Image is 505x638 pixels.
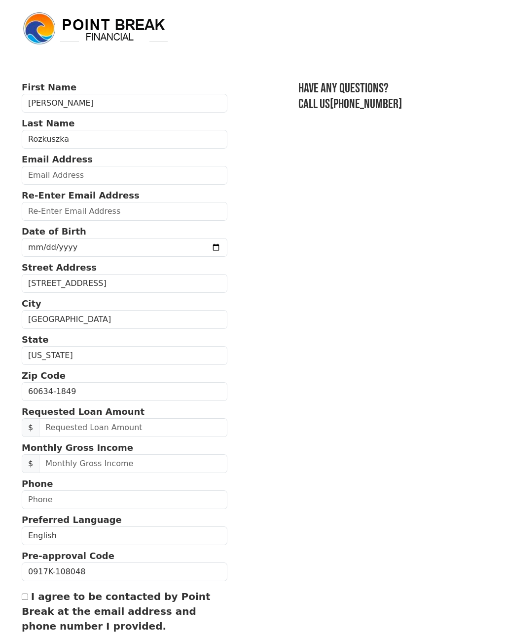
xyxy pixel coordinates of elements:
[39,454,227,473] input: Monthly Gross Income
[22,490,227,509] input: Phone
[39,418,227,437] input: Requested Loan Amount
[22,591,211,632] label: I agree to be contacted by Point Break at the email address and phone number I provided.
[22,94,227,113] input: First Name
[22,82,76,92] strong: First Name
[22,406,144,417] strong: Requested Loan Amount
[22,298,41,309] strong: City
[22,562,227,581] input: Pre-approval Code
[22,274,227,293] input: Street Address
[22,478,53,489] strong: Phone
[22,382,227,401] input: Zip Code
[22,262,97,273] strong: Street Address
[22,190,140,200] strong: Re-Enter Email Address
[22,370,66,381] strong: Zip Code
[22,130,227,149] input: Last Name
[330,96,402,112] a: [PHONE_NUMBER]
[22,441,227,454] p: Monthly Gross Income
[298,96,483,112] h3: Call us
[22,418,39,437] span: $
[298,80,483,96] h3: Have any questions?
[22,334,49,345] strong: State
[22,551,114,561] strong: Pre-approval Code
[22,118,74,128] strong: Last Name
[22,166,227,185] input: Email Address
[22,515,122,525] strong: Preferred Language
[22,202,227,221] input: Re-Enter Email Address
[22,454,39,473] span: $
[22,226,86,237] strong: Date of Birth
[22,11,170,46] img: logo.png
[22,310,227,329] input: City
[22,154,93,164] strong: Email Address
